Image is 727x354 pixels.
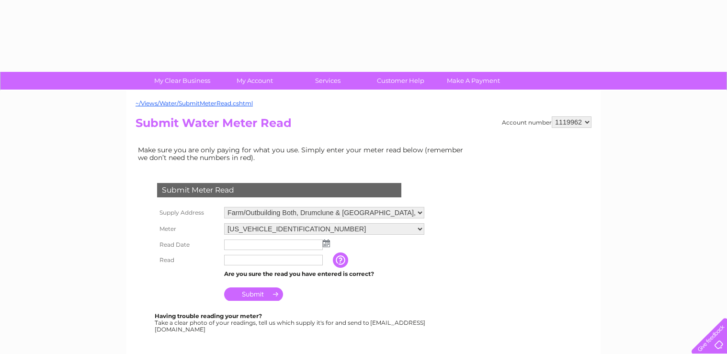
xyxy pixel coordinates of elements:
[136,100,253,107] a: ~/Views/Water/SubmitMeterRead.cshtml
[222,268,427,280] td: Are you sure the read you have entered is correct?
[136,116,591,135] h2: Submit Water Meter Read
[155,205,222,221] th: Supply Address
[434,72,513,90] a: Make A Payment
[224,287,283,301] input: Submit
[155,312,262,320] b: Having trouble reading your meter?
[155,313,427,332] div: Take a clear photo of your readings, tell us which supply it's for and send to [EMAIL_ADDRESS][DO...
[155,252,222,268] th: Read
[333,252,350,268] input: Information
[288,72,367,90] a: Services
[323,240,330,247] img: ...
[502,116,591,128] div: Account number
[143,72,222,90] a: My Clear Business
[155,221,222,237] th: Meter
[361,72,440,90] a: Customer Help
[136,144,471,164] td: Make sure you are only paying for what you use. Simply enter your meter read below (remember we d...
[157,183,401,197] div: Submit Meter Read
[216,72,295,90] a: My Account
[155,237,222,252] th: Read Date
